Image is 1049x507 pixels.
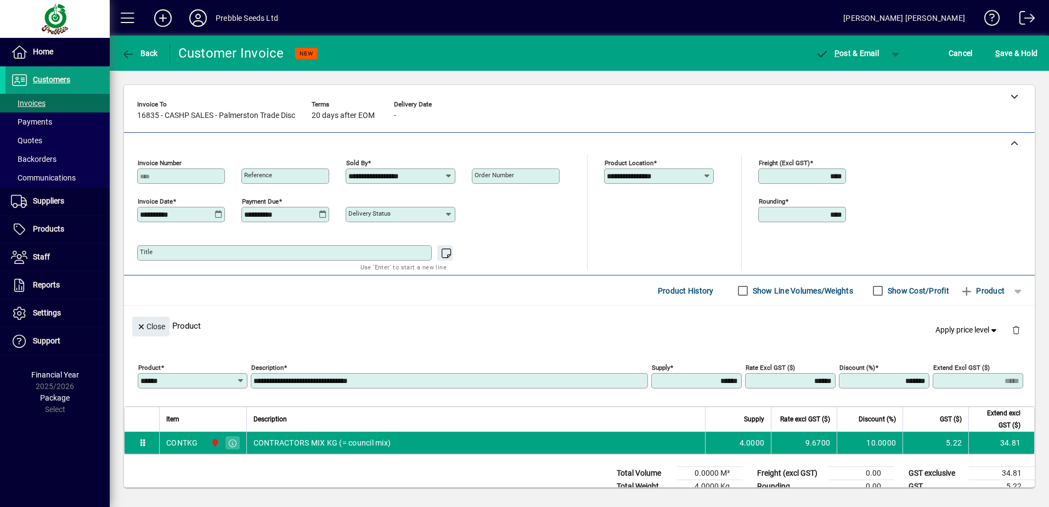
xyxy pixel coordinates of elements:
td: 4.0000 Kg [677,480,743,493]
mat-label: Reference [244,171,272,179]
button: Product History [653,281,718,301]
a: Settings [5,300,110,327]
a: Staff [5,244,110,271]
mat-label: Discount (%) [839,364,875,371]
span: Backorders [11,155,57,164]
mat-label: Product location [605,159,653,167]
td: Rounding [752,480,828,493]
span: Description [253,413,287,425]
span: Extend excl GST ($) [975,407,1020,431]
td: 34.81 [968,432,1034,454]
a: Communications [5,168,110,187]
button: Cancel [946,43,975,63]
span: S [995,49,1000,58]
app-page-header-button: Close [129,321,172,331]
a: Reports [5,272,110,299]
div: CONTKG [166,437,198,448]
mat-label: Invoice date [138,198,173,205]
span: Suppliers [33,196,64,205]
mat-label: Description [251,364,284,371]
button: Post & Email [810,43,884,63]
td: GST [903,480,969,493]
span: Close [137,318,165,336]
span: ave & Hold [995,44,1037,62]
mat-label: Supply [652,364,670,371]
td: 0.0000 M³ [677,467,743,480]
a: Knowledge Base [976,2,1000,38]
td: 0.00 [828,467,894,480]
span: Product History [658,282,714,300]
td: GST exclusive [903,467,969,480]
span: Reports [33,280,60,289]
mat-label: Rounding [759,198,785,205]
span: Discount (%) [859,413,896,425]
td: 5.22 [969,480,1035,493]
span: Quotes [11,136,42,145]
a: Suppliers [5,188,110,215]
span: ost & Email [815,49,879,58]
div: Prebble Seeds Ltd [216,9,278,27]
span: 20 days after EOM [312,111,375,120]
span: Invoices [11,99,46,108]
span: PALMERSTON NORTH [208,437,221,449]
span: NEW [300,50,313,57]
span: Payments [11,117,52,126]
app-page-header-button: Delete [1003,325,1029,335]
span: Supply [744,413,764,425]
a: Home [5,38,110,66]
a: Quotes [5,131,110,150]
span: Customers [33,75,70,84]
td: 5.22 [903,432,968,454]
a: Payments [5,112,110,131]
td: 0.00 [828,480,894,493]
a: Support [5,328,110,355]
mat-label: Order number [475,171,514,179]
span: Rate excl GST ($) [780,413,830,425]
a: Products [5,216,110,243]
span: Item [166,413,179,425]
mat-label: Invoice number [138,159,182,167]
mat-hint: Use 'Enter' to start a new line [360,261,447,273]
label: Show Cost/Profit [886,285,949,296]
td: Freight (excl GST) [752,467,828,480]
div: Product [124,306,1035,346]
td: Total Weight [611,480,677,493]
span: Package [40,393,70,402]
div: [PERSON_NAME] [PERSON_NAME] [843,9,965,27]
span: Apply price level [935,324,999,336]
span: - [394,111,396,120]
mat-label: Freight (excl GST) [759,159,810,167]
a: Logout [1011,2,1035,38]
span: Cancel [949,44,973,62]
span: CONTRACTORS MIX KG (= council mix) [253,437,391,448]
mat-label: Rate excl GST ($) [746,364,795,371]
button: Add [145,8,181,28]
span: P [834,49,839,58]
span: Home [33,47,53,56]
button: Back [119,43,161,63]
span: Support [33,336,60,345]
span: 16835 - CASHP SALES - Palmerston Trade Disc [137,111,295,120]
td: 34.81 [969,467,1035,480]
button: Save & Hold [992,43,1040,63]
span: 4.0000 [740,437,765,448]
mat-label: Title [140,248,153,256]
a: Backorders [5,150,110,168]
mat-label: Delivery status [348,210,391,217]
button: Apply price level [931,320,1003,340]
span: Staff [33,252,50,261]
app-page-header-button: Back [110,43,170,63]
td: Total Volume [611,467,677,480]
span: GST ($) [940,413,962,425]
span: Product [960,282,1005,300]
td: 10.0000 [837,432,903,454]
mat-label: Extend excl GST ($) [933,364,990,371]
span: Products [33,224,64,233]
label: Show Line Volumes/Weights [751,285,853,296]
button: Profile [181,8,216,28]
button: Close [132,317,170,336]
span: Settings [33,308,61,317]
span: Communications [11,173,76,182]
mat-label: Product [138,364,161,371]
div: 9.6700 [778,437,830,448]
